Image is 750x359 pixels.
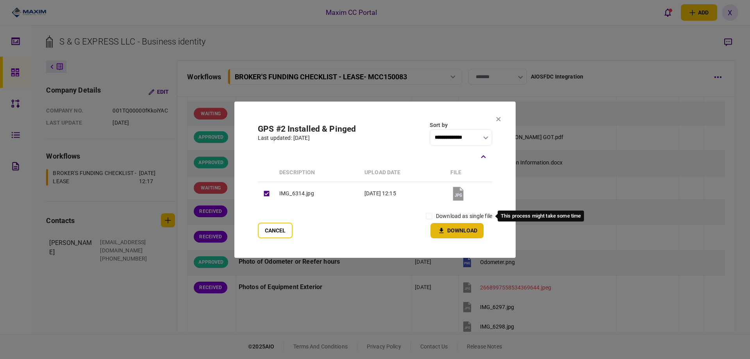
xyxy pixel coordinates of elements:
[430,223,484,238] button: Download
[275,164,361,182] th: Description
[258,124,356,134] h2: GPS #2 Installed & Pinged
[361,164,446,182] th: upload date
[446,164,492,182] th: file
[436,212,492,220] label: download as single file
[361,182,446,205] td: [DATE] 12:15
[258,134,356,142] div: last updated: [DATE]
[258,223,293,238] button: Cancel
[275,182,361,205] td: IMG_6314.jpg
[430,121,492,129] div: Sort by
